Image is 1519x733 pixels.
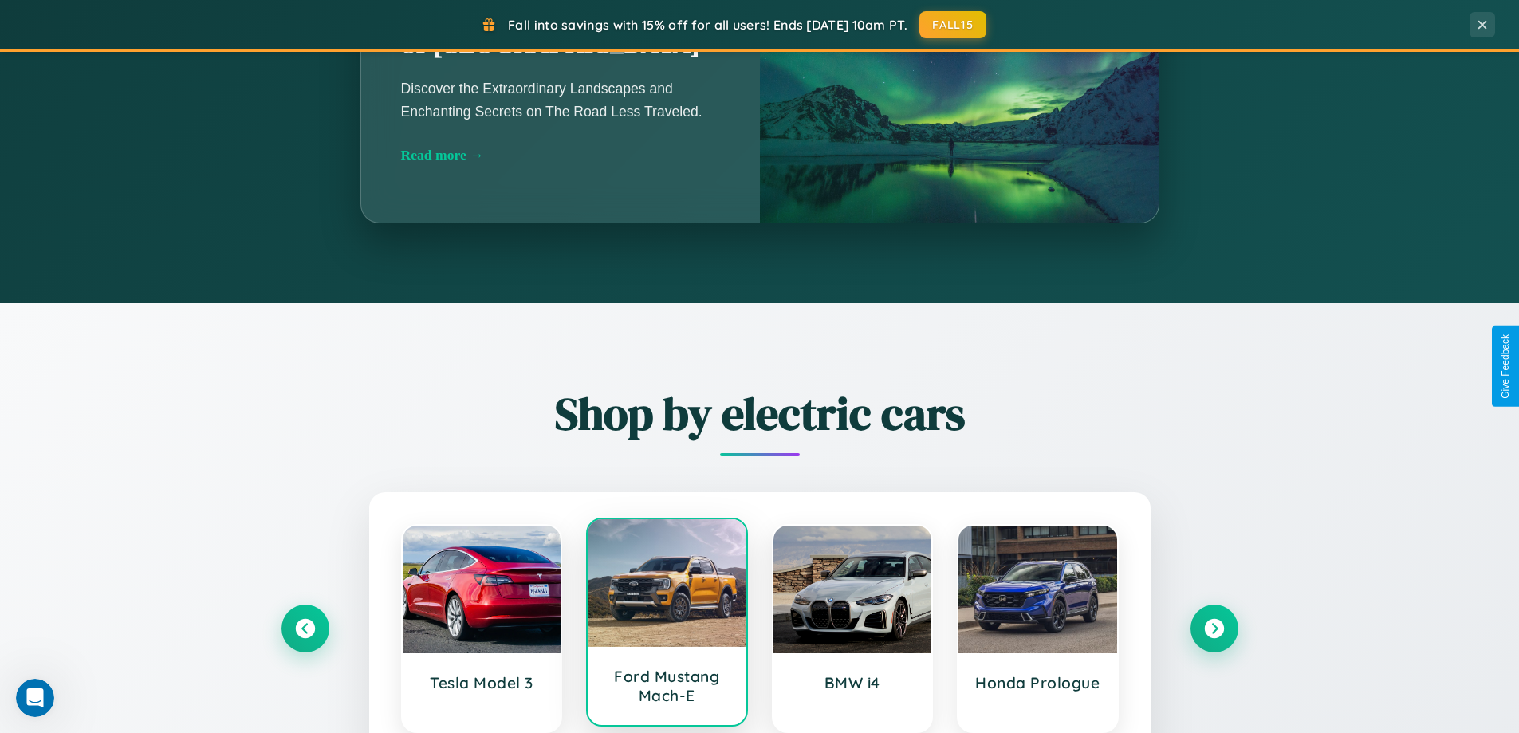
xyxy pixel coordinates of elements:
[16,679,54,717] iframe: Intercom live chat
[974,673,1101,692] h3: Honda Prologue
[419,673,545,692] h3: Tesla Model 3
[789,673,916,692] h3: BMW i4
[281,383,1238,444] h2: Shop by electric cars
[401,147,720,164] div: Read more →
[1500,334,1511,399] div: Give Feedback
[604,667,730,705] h3: Ford Mustang Mach-E
[919,11,986,38] button: FALL15
[401,77,720,122] p: Discover the Extraordinary Landscapes and Enchanting Secrets on The Road Less Traveled.
[508,17,907,33] span: Fall into savings with 15% off for all users! Ends [DATE] 10am PT.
